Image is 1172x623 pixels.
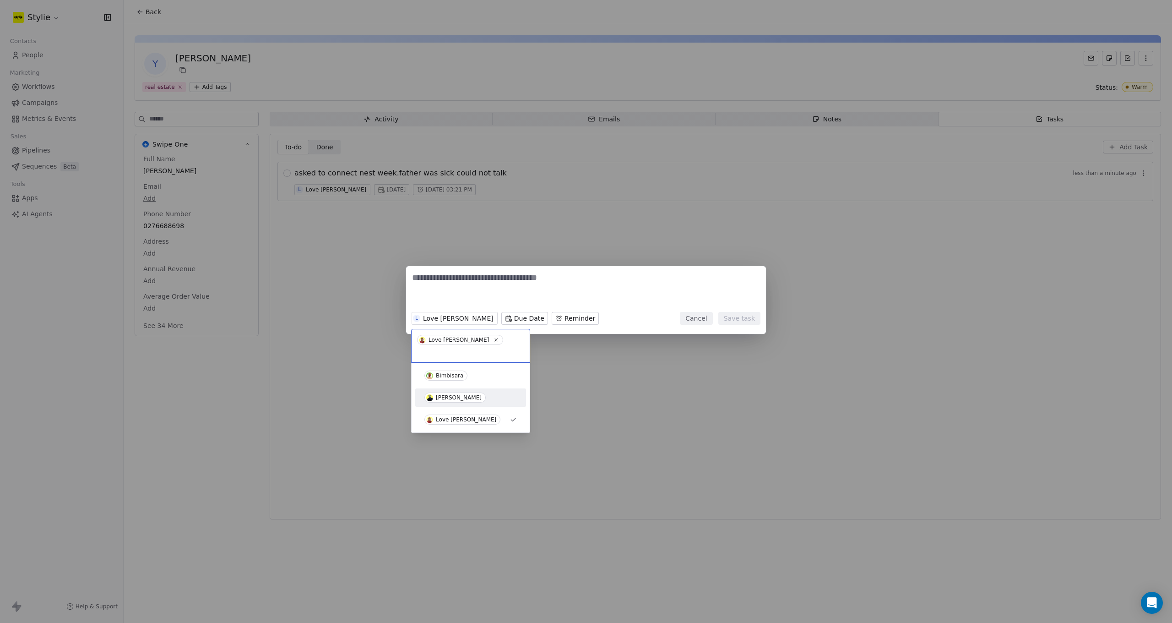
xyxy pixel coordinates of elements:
img: L [419,337,426,344]
div: Suggestions [415,366,526,429]
div: Love [PERSON_NAME] [436,416,496,423]
div: Bimbisara [436,372,463,379]
div: [PERSON_NAME] [436,394,482,401]
img: L [426,416,433,423]
img: G [426,394,433,401]
img: B [426,372,433,379]
div: Love [PERSON_NAME] [429,337,489,343]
